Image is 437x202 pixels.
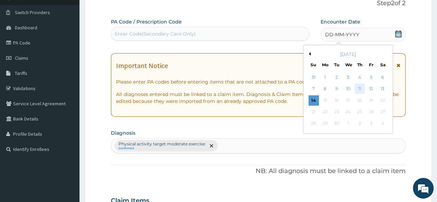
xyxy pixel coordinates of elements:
[354,84,365,94] div: Choose Thursday, September 11th, 2025
[13,35,28,52] img: d_794563401_company_1708531726252_794563401
[320,95,330,106] div: Not available Monday, September 15th, 2025
[343,84,353,94] div: Choose Wednesday, September 10th, 2025
[115,30,196,37] div: Enter Code(Secondary Care Only)
[377,95,388,106] div: Not available Saturday, September 20th, 2025
[116,78,400,85] p: Please enter PA codes before entering items that are not attached to a PA code
[331,95,342,106] div: Not available Tuesday, September 16th, 2025
[308,95,319,106] div: Choose Sunday, September 14th, 2025
[377,107,388,117] div: Not available Saturday, September 27th, 2025
[366,107,376,117] div: Not available Friday, September 26th, 2025
[111,129,135,136] label: Diagnosis
[320,72,330,83] div: Choose Monday, September 1st, 2025
[325,31,359,38] span: DD-MM-YYYY
[357,62,362,68] div: Th
[354,107,365,117] div: Not available Thursday, September 25th, 2025
[343,72,353,83] div: Choose Wednesday, September 3rd, 2025
[354,118,365,129] div: Not available Thursday, October 2nd, 2025
[366,118,376,129] div: Not available Friday, October 3rd, 2025
[3,131,132,155] textarea: Type your message and hit 'Enter'
[377,72,388,83] div: Choose Saturday, September 6th, 2025
[343,107,353,117] div: Not available Wednesday, September 24th, 2025
[113,3,130,20] div: Minimize live chat window
[331,72,342,83] div: Choose Tuesday, September 2nd, 2025
[366,84,376,94] div: Choose Friday, September 12th, 2025
[36,39,116,48] div: Chat with us now
[15,25,37,31] span: Dashboard
[333,62,339,68] div: Tu
[306,51,390,58] div: [DATE]
[320,107,330,117] div: Not available Monday, September 22nd, 2025
[343,118,353,129] div: Not available Wednesday, October 1st, 2025
[377,118,388,129] div: Not available Saturday, October 4th, 2025
[354,95,365,106] div: Not available Thursday, September 18th, 2025
[368,62,374,68] div: Fr
[308,107,319,117] div: Not available Sunday, September 21st, 2025
[40,58,95,128] span: We're online!
[111,167,406,176] p: NB: All diagnosis must be linked to a claim item
[366,95,376,106] div: Not available Friday, September 19th, 2025
[15,55,28,61] span: Claims
[308,72,388,129] div: month 2025-09
[331,107,342,117] div: Not available Tuesday, September 23rd, 2025
[345,62,351,68] div: We
[380,62,386,68] div: Sa
[366,72,376,83] div: Choose Friday, September 5th, 2025
[331,84,342,94] div: Choose Tuesday, September 9th, 2025
[322,62,328,68] div: Mo
[320,118,330,129] div: Not available Monday, September 29th, 2025
[15,9,50,16] span: Switch Providers
[308,72,319,83] div: Choose Sunday, August 31st, 2025
[320,84,330,94] div: Choose Monday, September 8th, 2025
[308,84,319,94] div: Choose Sunday, September 7th, 2025
[321,18,360,25] label: Encounter Date
[116,91,400,105] p: All diagnoses entered must be linked to a claim item. Diagnosis & Claim Items that are visible bu...
[310,62,316,68] div: Su
[343,95,353,106] div: Not available Wednesday, September 17th, 2025
[15,70,27,76] span: Tariffs
[308,118,319,129] div: Not available Sunday, September 28th, 2025
[116,62,168,69] h1: Important Notice
[354,72,365,83] div: Choose Thursday, September 4th, 2025
[331,118,342,129] div: Not available Tuesday, September 30th, 2025
[377,84,388,94] div: Choose Saturday, September 13th, 2025
[111,18,182,25] label: PA Code / Prescription Code
[307,52,311,56] button: Previous Month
